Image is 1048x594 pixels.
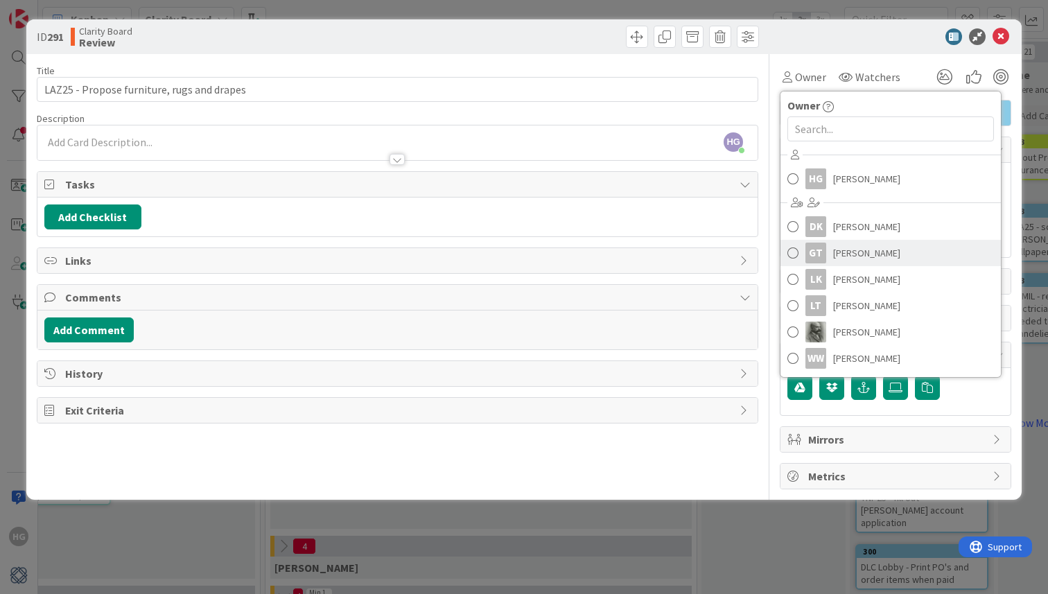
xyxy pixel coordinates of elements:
[808,431,986,448] span: Mirrors
[833,243,900,263] span: [PERSON_NAME]
[65,365,733,382] span: History
[65,289,733,306] span: Comments
[787,97,820,114] span: Owner
[805,322,826,342] img: PA
[780,213,1001,240] a: DK[PERSON_NAME]
[787,116,994,141] input: Search...
[37,77,758,102] input: type card name here...
[79,26,132,37] span: Clarity Board
[805,295,826,316] div: LT
[47,30,64,44] b: 291
[808,468,986,484] span: Metrics
[805,348,826,369] div: WW
[780,292,1001,319] a: LT[PERSON_NAME]
[44,204,141,229] button: Add Checklist
[37,64,55,77] label: Title
[780,166,1001,192] a: HG[PERSON_NAME]
[805,243,826,263] div: GT
[805,168,826,189] div: HG
[805,216,826,237] div: DK
[795,69,826,85] span: Owner
[724,132,743,152] span: HG
[833,295,900,316] span: [PERSON_NAME]
[65,402,733,419] span: Exit Criteria
[65,252,733,269] span: Links
[780,345,1001,372] a: WW[PERSON_NAME]
[780,240,1001,266] a: GT[PERSON_NAME]
[833,269,900,290] span: [PERSON_NAME]
[805,269,826,290] div: LK
[29,2,63,19] span: Support
[65,176,733,193] span: Tasks
[37,28,64,45] span: ID
[780,266,1001,292] a: LK[PERSON_NAME]
[833,216,900,237] span: [PERSON_NAME]
[833,168,900,189] span: [PERSON_NAME]
[79,37,132,48] b: Review
[833,348,900,369] span: [PERSON_NAME]
[780,319,1001,345] a: PA[PERSON_NAME]
[44,317,134,342] button: Add Comment
[37,112,85,125] span: Description
[833,322,900,342] span: [PERSON_NAME]
[855,69,900,85] span: Watchers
